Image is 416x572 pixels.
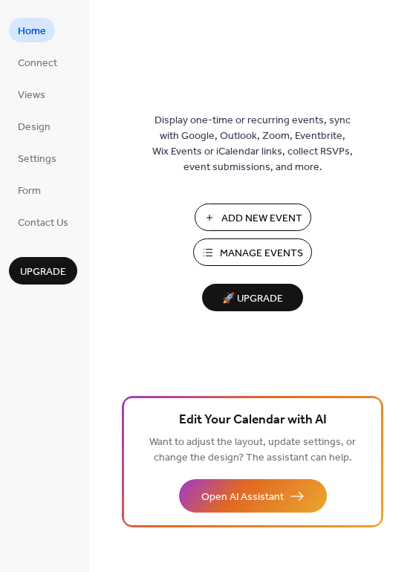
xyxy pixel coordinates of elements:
[18,56,57,71] span: Connect
[9,50,66,74] a: Connect
[18,183,41,199] span: Form
[211,289,294,309] span: 🚀 Upgrade
[149,432,356,468] span: Want to adjust the layout, update settings, or change the design? The assistant can help.
[18,88,45,103] span: Views
[18,215,68,231] span: Contact Us
[9,146,65,170] a: Settings
[221,211,302,227] span: Add New Event
[220,246,303,261] span: Manage Events
[179,410,327,431] span: Edit Your Calendar with AI
[18,120,51,135] span: Design
[20,264,66,280] span: Upgrade
[9,209,77,234] a: Contact Us
[195,204,311,231] button: Add New Event
[193,238,312,266] button: Manage Events
[9,82,54,106] a: Views
[201,490,284,505] span: Open AI Assistant
[9,114,59,138] a: Design
[152,113,353,175] span: Display one-time or recurring events, sync with Google, Outlook, Zoom, Eventbrite, Wix Events or ...
[18,24,46,39] span: Home
[179,479,327,513] button: Open AI Assistant
[9,18,55,42] a: Home
[9,257,77,285] button: Upgrade
[18,152,56,167] span: Settings
[9,178,50,202] a: Form
[202,284,303,311] button: 🚀 Upgrade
